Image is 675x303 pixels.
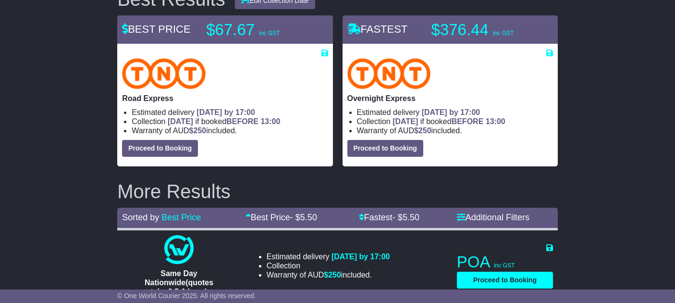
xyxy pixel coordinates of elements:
[145,269,213,296] span: Same Day Nationwide(quotes take 0.5-1 hour)
[132,126,328,135] li: Warranty of AUD included.
[452,117,484,126] span: BEFORE
[300,213,317,222] span: 5.50
[189,126,207,135] span: $
[196,108,255,116] span: [DATE] by 17:00
[359,213,419,222] a: Fastest- $5.50
[122,140,198,157] button: Proceed to Booking
[493,30,514,37] span: inc GST
[494,262,515,269] span: inc GST
[347,58,431,89] img: TNT Domestic: Overnight Express
[393,213,419,222] span: - $
[393,117,505,126] span: if booked
[457,213,529,222] a: Additional Filters
[331,252,390,261] span: [DATE] by 17:00
[259,30,280,37] span: inc GST
[194,126,207,135] span: 250
[245,213,317,222] a: Best Price- $5.50
[206,20,326,39] p: $67.67
[422,108,480,116] span: [DATE] by 17:00
[457,252,553,272] p: POA
[414,126,431,135] span: $
[117,292,256,300] span: © One World Courier 2025. All rights reserved.
[486,117,505,126] span: 13:00
[347,94,553,103] p: Overnight Express
[122,94,328,103] p: Road Express
[122,213,159,222] span: Sorted by
[267,270,390,279] li: Warranty of AUD included.
[457,272,553,289] button: Proceed to Booking
[164,235,193,264] img: One World Courier: Same Day Nationwide(quotes take 0.5-1 hour)
[347,23,408,35] span: FASTEST
[132,108,328,117] li: Estimated delivery
[132,117,328,126] li: Collection
[393,117,418,126] span: [DATE]
[260,117,280,126] span: 13:00
[122,23,190,35] span: BEST PRICE
[117,181,558,202] h2: More Results
[357,117,553,126] li: Collection
[357,126,553,135] li: Warranty of AUD included.
[418,126,431,135] span: 250
[168,117,193,126] span: [DATE]
[161,213,201,222] a: Best Price
[267,261,390,270] li: Collection
[403,213,419,222] span: 5.50
[168,117,280,126] span: if booked
[431,20,552,39] p: $376.44
[267,252,390,261] li: Estimated delivery
[324,271,341,279] span: $
[290,213,317,222] span: - $
[122,58,206,89] img: TNT Domestic: Road Express
[328,271,341,279] span: 250
[226,117,258,126] span: BEFORE
[357,108,553,117] li: Estimated delivery
[347,140,423,157] button: Proceed to Booking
